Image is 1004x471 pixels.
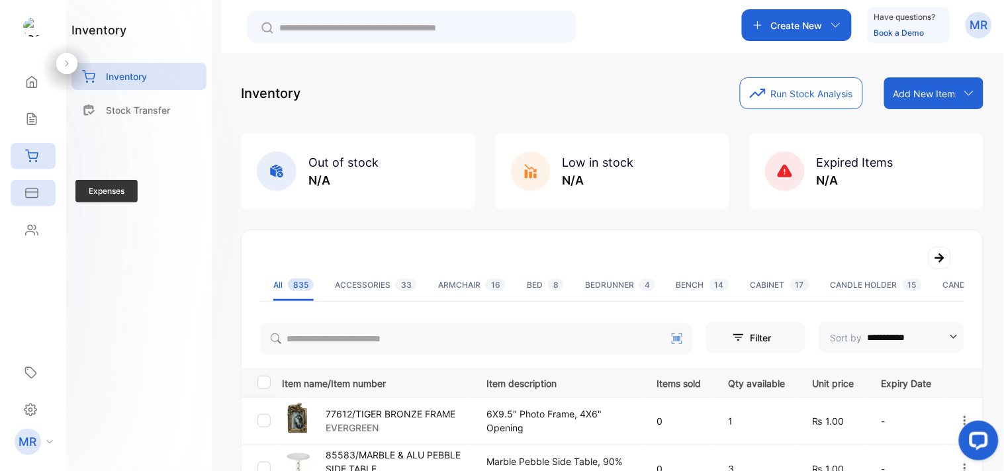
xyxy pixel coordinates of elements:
h1: inventory [71,21,126,39]
p: N/A [817,171,893,189]
span: 8 [548,278,564,291]
p: Inventory [241,83,300,103]
p: 77612/TIGER BRONZE FRAME [326,407,455,421]
a: Inventory [71,63,206,90]
p: Sort by [831,331,862,345]
span: 33 [396,278,417,291]
p: Have questions? [874,11,936,24]
span: 15 [903,278,922,291]
p: N/A [308,171,379,189]
img: logo [23,17,43,37]
span: Out of stock [308,155,379,169]
span: 4 [639,278,655,291]
span: 835 [288,278,314,291]
div: CANDLE HOLDER [831,279,922,291]
button: Sort by [819,321,964,353]
img: item [282,403,315,436]
p: Item description [487,374,630,390]
p: Item name/Item number [282,374,471,390]
span: Low in stock [563,155,634,169]
span: 14 [709,278,729,291]
p: EVERGREEN [326,421,455,435]
div: BENCH [676,279,729,291]
p: MR [970,17,988,34]
span: Expenses [75,180,138,202]
div: ACCESSORIES [335,279,417,291]
div: BED [527,279,564,291]
a: Stock Transfer [71,97,206,124]
iframe: LiveChat chat widget [948,415,1004,471]
span: 16 [486,278,506,291]
p: 0 [657,414,702,428]
span: ₨ 1.00 [813,415,844,427]
p: Expiry Date [882,374,932,390]
p: 1 [729,414,786,428]
p: Create New [771,19,823,32]
div: ARMCHAIR [438,279,506,291]
p: Items sold [657,374,702,390]
p: 6X9.5" Photo Frame, 4X6" Opening [487,407,630,435]
p: Qty available [729,374,786,390]
p: Inventory [106,69,147,83]
p: N/A [563,171,634,189]
p: Add New Item [893,87,956,101]
button: MR [966,9,992,41]
span: Expired Items [817,155,893,169]
button: Run Stock Analysis [740,77,863,109]
p: Stock Transfer [106,103,170,117]
button: Create New [742,9,852,41]
a: Book a Demo [874,28,925,38]
div: All [273,279,314,291]
span: 17 [790,278,809,291]
p: Unit price [813,374,854,390]
div: BEDRUNNER [585,279,655,291]
p: - [882,414,932,428]
div: CABINET [751,279,809,291]
p: MR [19,433,37,450]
